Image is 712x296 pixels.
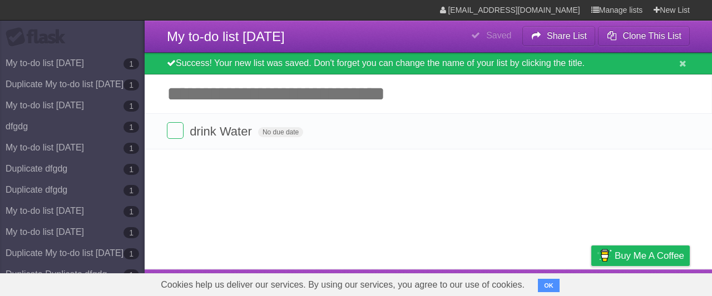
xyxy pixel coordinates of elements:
[123,269,139,280] b: 1
[123,206,139,217] b: 1
[443,272,467,293] a: About
[123,143,139,154] b: 1
[123,164,139,175] b: 1
[123,101,139,112] b: 1
[480,272,525,293] a: Developers
[6,27,72,47] div: Flask
[123,227,139,238] b: 1
[150,274,536,296] span: Cookies help us deliver our services. By using our services, you agree to our use of cookies.
[577,272,606,293] a: Privacy
[486,31,511,40] b: Saved
[167,29,285,44] span: My to-do list [DATE]
[123,185,139,196] b: 1
[167,122,184,139] label: Done
[190,124,255,138] span: drink Water
[123,248,139,259] b: 1
[522,26,596,46] button: Share List
[591,245,690,266] a: Buy me a coffee
[539,272,563,293] a: Terms
[123,58,139,69] b: 1
[547,31,587,41] b: Share List
[615,246,684,265] span: Buy me a coffee
[598,26,690,46] button: Clone This List
[622,31,681,41] b: Clone This List
[538,279,560,292] button: OK
[123,79,139,91] b: 1
[145,53,712,74] div: Success! Your new list was saved. Don't forget you can change the name of your list by clicking t...
[258,127,303,137] span: No due date
[597,246,612,265] img: Buy me a coffee
[123,122,139,133] b: 1
[620,272,690,293] a: Suggest a feature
